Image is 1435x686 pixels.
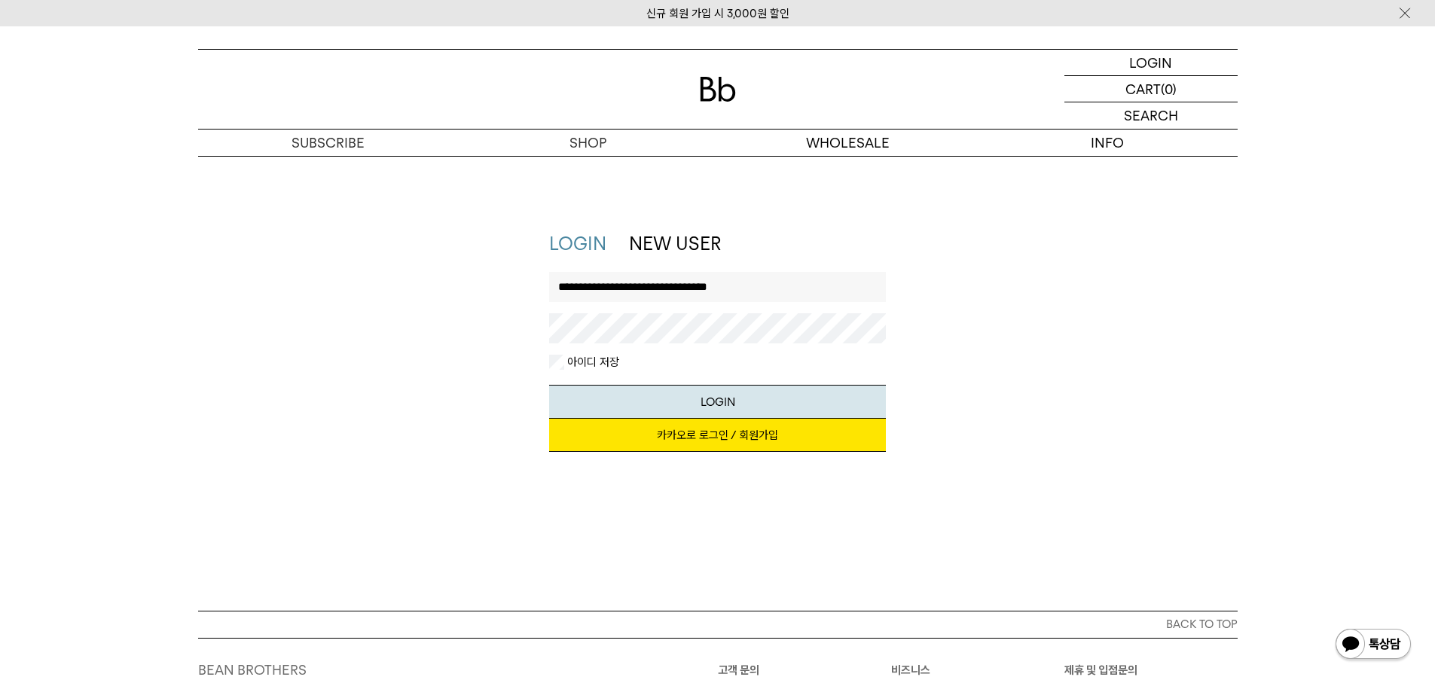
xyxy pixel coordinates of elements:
[1064,76,1238,102] a: CART (0)
[718,661,891,679] p: 고객 문의
[1161,76,1177,102] p: (0)
[700,77,736,102] img: 로고
[198,611,1238,638] button: BACK TO TOP
[198,662,307,678] a: BEAN BROTHERS
[1064,50,1238,76] a: LOGIN
[198,130,458,156] a: SUBSCRIBE
[629,233,721,255] a: NEW USER
[549,419,886,452] a: 카카오로 로그인 / 회원가입
[549,385,886,419] button: LOGIN
[458,130,718,156] a: SHOP
[1125,76,1161,102] p: CART
[1334,627,1412,663] img: 카카오톡 채널 1:1 채팅 버튼
[549,233,606,255] a: LOGIN
[978,130,1238,156] p: INFO
[1064,661,1238,679] p: 제휴 및 입점문의
[564,355,619,370] label: 아이디 저장
[646,7,789,20] a: 신규 회원 가입 시 3,000원 할인
[718,130,978,156] p: WHOLESALE
[1129,50,1172,75] p: LOGIN
[891,661,1064,679] p: 비즈니스
[1124,102,1178,129] p: SEARCH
